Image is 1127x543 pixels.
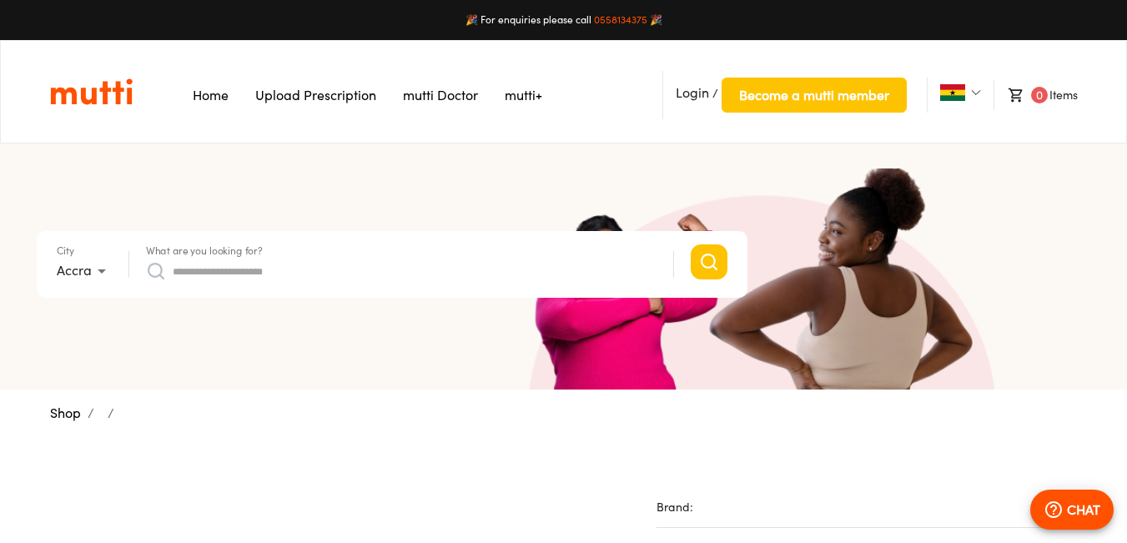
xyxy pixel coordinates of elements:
[676,84,709,101] span: Login
[657,499,1077,515] p: Brand:
[691,244,727,279] button: Search
[88,403,94,423] li: /
[594,13,647,26] a: 0558134375
[739,83,889,107] span: Become a mutti member
[50,405,81,421] a: Shop
[50,78,133,106] img: Logo
[940,84,965,101] img: Ghana
[1030,490,1114,530] button: CHAT
[146,246,263,256] label: What are you looking for?
[505,87,542,103] a: Navigates to mutti+ page
[994,80,1077,110] li: Items
[722,78,907,113] button: Become a mutti member
[403,87,478,103] a: Navigates to mutti doctor website
[108,403,114,423] li: /
[1067,500,1100,520] p: CHAT
[50,403,1078,423] nav: breadcrumb
[662,71,907,119] li: /
[1031,87,1048,103] span: 0
[193,87,229,103] a: Navigates to Home Page
[50,78,133,106] a: Link on the logo navigates to HomePage
[57,258,112,284] div: Accra
[57,246,74,256] label: City
[971,88,981,98] img: Dropdown
[255,87,376,103] a: Navigates to Prescription Upload Page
